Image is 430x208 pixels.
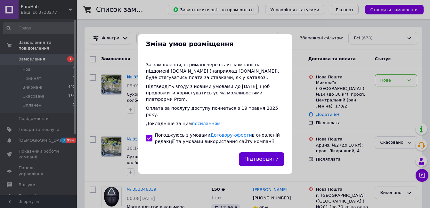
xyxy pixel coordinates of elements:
[155,132,280,144] span: Погоджуюсь з умовами в оновленій редакції та умовами використання сайту компанії
[146,84,270,102] span: , щоб продовжити користуватись усіма можливостями платформи Prom.
[146,39,274,49] span: Зміна умов розміщення
[146,106,278,117] span: Оплата за послугу доступу почнеться з 19 травня 2025 року.
[192,121,220,126] a: посиланням
[146,62,279,80] span: За замовлення, отримані через сайт компанії на піддомені [DOMAIN_NAME] (наприклад [DOMAIN_NAME]),...
[239,152,284,166] button: Підтвердити
[146,84,257,89] span: Підтвердіть згоду з новими умовами до [DATE]
[146,121,221,126] span: Докладніше за цим
[189,75,267,80] span: плата за ставками, як у каталозі
[210,132,252,138] a: Договору-оферти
